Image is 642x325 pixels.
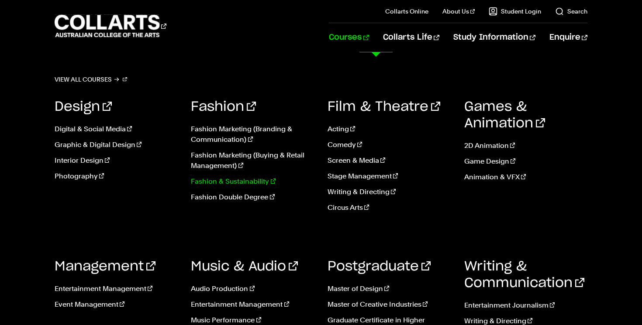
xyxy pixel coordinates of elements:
div: Go to homepage [55,14,166,38]
a: Entertainment Management [55,284,178,294]
a: Screen & Media [328,155,451,166]
a: Fashion Marketing (Buying & Retail Management) [191,150,314,171]
a: Study Information [453,23,535,52]
a: Management [55,260,155,273]
a: View all courses [55,73,127,86]
a: Writing & Communication [464,260,584,290]
a: Audio Production [191,284,314,294]
a: Game Design [464,156,588,167]
a: Search [555,7,587,16]
a: Design [55,100,112,113]
a: Graphic & Digital Design [55,140,178,150]
a: Enquire [549,23,587,52]
a: Music & Audio [191,260,298,273]
a: Fashion [191,100,256,113]
a: Entertainment Management [191,299,314,310]
a: Collarts Online [385,7,428,16]
a: Film & Theatre [328,100,440,113]
a: Entertainment Journalism [464,300,588,311]
a: Courses [329,23,369,52]
a: Photography [55,171,178,181]
a: Digital & Social Media [55,124,178,134]
a: Stage Management [328,171,451,181]
a: Collarts Life [383,23,439,52]
a: Student Login [489,7,541,16]
a: Comedy [328,140,451,150]
a: Fashion Double Degree [191,192,314,202]
a: Postgraduate [328,260,431,273]
a: Writing & Directing [328,187,451,197]
a: Master of Design [328,284,451,294]
a: Interior Design [55,155,178,166]
a: 2D Animation [464,140,588,151]
a: Animation & VFX [464,172,588,182]
a: Acting [328,124,451,134]
a: About Us [442,7,475,16]
a: Fashion Marketing (Branding & Communication) [191,124,314,145]
a: Games & Animation [464,100,545,130]
a: Circus Arts [328,202,451,213]
a: Fashion & Sustainability [191,176,314,187]
a: Event Management [55,299,178,310]
a: Master of Creative Industries [328,299,451,310]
